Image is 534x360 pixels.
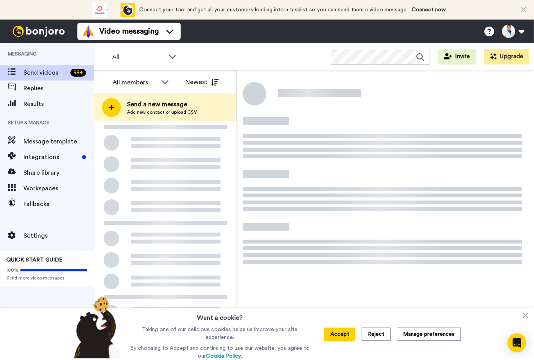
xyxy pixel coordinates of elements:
div: Open Intercom Messenger [507,333,526,352]
span: Message template [23,137,94,146]
button: Reject [362,328,391,341]
div: animation [92,3,135,17]
img: bear-with-cookie.png [67,296,125,358]
button: Invite [438,49,476,64]
span: Fallbacks [23,199,94,209]
p: Taking one of our delicious cookies helps us improve your site experience. [128,326,312,341]
img: bj-logo-header-white.svg [9,26,68,37]
span: Workspaces [23,184,94,193]
span: 100% [6,267,18,273]
button: Manage preferences [397,328,461,341]
button: Accept [324,328,355,341]
span: Send videos [23,68,67,77]
div: 99 + [70,69,86,77]
span: Send more video messages [6,275,88,281]
div: All members [113,78,157,87]
button: Newest [179,74,224,90]
p: By choosing to Accept and continuing to use our website, you agree to our . [128,344,312,360]
span: All [112,52,165,62]
span: Connect your tool and get all your customers loading into a tasklist so you can send them a video... [139,7,408,13]
h3: Want a cookie? [197,308,243,322]
a: Connect now [412,7,446,13]
span: Results [23,99,94,109]
span: Integrations [23,152,79,162]
span: Add new contact or upload CSV [127,109,197,115]
span: Video messaging [99,26,159,37]
span: Send a new message [127,100,197,109]
span: Share library [23,168,94,177]
button: Upgrade [484,49,529,64]
span: Replies [23,84,94,93]
span: QUICK START GUIDE [6,257,63,263]
img: vm-color.svg [82,25,95,38]
span: Settings [23,231,94,240]
a: Cookie Policy [206,353,241,359]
